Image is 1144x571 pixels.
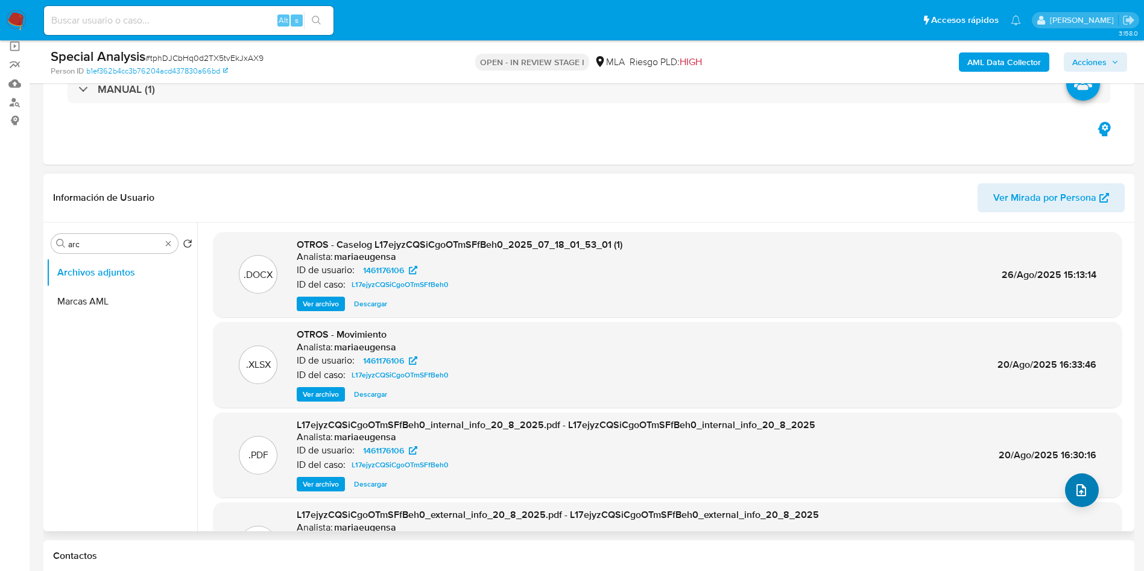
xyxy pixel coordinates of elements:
span: 3.158.0 [1119,28,1138,38]
a: L17ejyzCQSiCgoOTmSFfBeh0 [347,368,453,382]
input: Buscar usuario o caso... [44,13,333,28]
p: ID del caso: [297,369,346,381]
p: Analista: [297,341,333,353]
p: ID de usuario: [297,264,355,276]
h1: Contactos [53,550,1125,562]
h6: mariaeugensa [334,522,396,534]
button: Descargar [348,297,393,311]
h6: mariaeugensa [334,341,396,353]
span: HIGH [680,55,702,69]
p: Analista: [297,522,333,534]
button: Descargar [348,387,393,402]
p: ID del caso: [297,459,346,471]
input: Buscar [68,239,161,250]
button: Ver archivo [297,297,345,311]
h6: mariaeugensa [334,251,396,263]
a: 1461176106 [356,443,425,458]
div: MANUAL (1) [68,75,1110,103]
span: L17ejyzCQSiCgoOTmSFfBeh0 [352,458,448,472]
h1: Información de Usuario [53,192,154,204]
span: Riesgo PLD: [630,55,702,69]
span: # tphDJCbHq0d2TX5tvEkJxAX9 [145,52,264,64]
span: 26/Ago/2025 15:13:14 [1002,268,1096,282]
span: 1461176106 [363,263,404,277]
p: ID de usuario: [297,444,355,456]
p: mariaeugenia.sanchez@mercadolibre.com [1050,14,1118,26]
p: Analista: [297,251,333,263]
button: Marcas AML [46,287,197,316]
b: Special Analysis [51,46,145,66]
a: L17ejyzCQSiCgoOTmSFfBeh0 [347,277,453,292]
span: Alt [279,14,288,26]
a: 1461176106 [356,263,425,277]
span: Ver archivo [303,388,339,400]
button: Descargar [348,477,393,491]
span: OTROS - Caselog L17ejyzCQSiCgoOTmSFfBeh0_2025_07_18_01_53_01 (1) [297,238,622,251]
span: 1461176106 [363,353,404,368]
span: Acciones [1072,52,1107,72]
span: OTROS - Movimiento [297,327,387,341]
span: 20/Ago/2025 16:30:16 [999,448,1096,462]
span: 20/Ago/2025 16:33:46 [997,358,1096,371]
h6: mariaeugensa [334,431,396,443]
span: Accesos rápidos [931,14,999,27]
p: Analista: [297,431,333,443]
button: Volver al orden por defecto [183,239,192,252]
h3: MANUAL (1) [98,83,155,96]
a: 1461176106 [356,353,425,368]
span: Descargar [354,298,387,310]
a: Salir [1122,14,1135,27]
a: b1ef362b4cc3b76204acd437830a66bd [86,66,228,77]
button: AML Data Collector [959,52,1049,72]
p: .PDF [248,449,268,462]
span: Ver archivo [303,298,339,310]
p: ID del caso: [297,279,346,291]
button: Buscar [56,239,66,248]
p: ID de usuario: [297,355,355,367]
span: s [295,14,299,26]
button: Ver archivo [297,477,345,491]
button: Borrar [163,239,173,248]
span: L17ejyzCQSiCgoOTmSFfBeh0_internal_info_20_8_2025.pdf - L17ejyzCQSiCgoOTmSFfBeh0_internal_info_20_... [297,418,815,432]
button: Ver Mirada por Persona [978,183,1125,212]
span: Descargar [354,388,387,400]
span: L17ejyzCQSiCgoOTmSFfBeh0 [352,368,448,382]
button: Ver archivo [297,387,345,402]
p: .DOCX [244,268,273,282]
b: Person ID [51,66,84,77]
span: Ver Mirada por Persona [993,183,1096,212]
span: L17ejyzCQSiCgoOTmSFfBeh0_external_info_20_8_2025.pdf - L17ejyzCQSiCgoOTmSFfBeh0_external_info_20_... [297,508,819,522]
p: .XLSX [246,358,271,371]
button: Archivos adjuntos [46,258,197,287]
button: search-icon [304,12,329,29]
a: L17ejyzCQSiCgoOTmSFfBeh0 [347,458,453,472]
a: Notificaciones [1011,15,1021,25]
span: Ver archivo [303,478,339,490]
b: AML Data Collector [967,52,1041,72]
p: OPEN - IN REVIEW STAGE I [475,54,589,71]
div: MLA [594,55,625,69]
button: Acciones [1064,52,1127,72]
button: upload-file [1065,473,1099,507]
span: Descargar [354,478,387,490]
span: 1461176106 [363,443,404,458]
span: L17ejyzCQSiCgoOTmSFfBeh0 [352,277,448,292]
